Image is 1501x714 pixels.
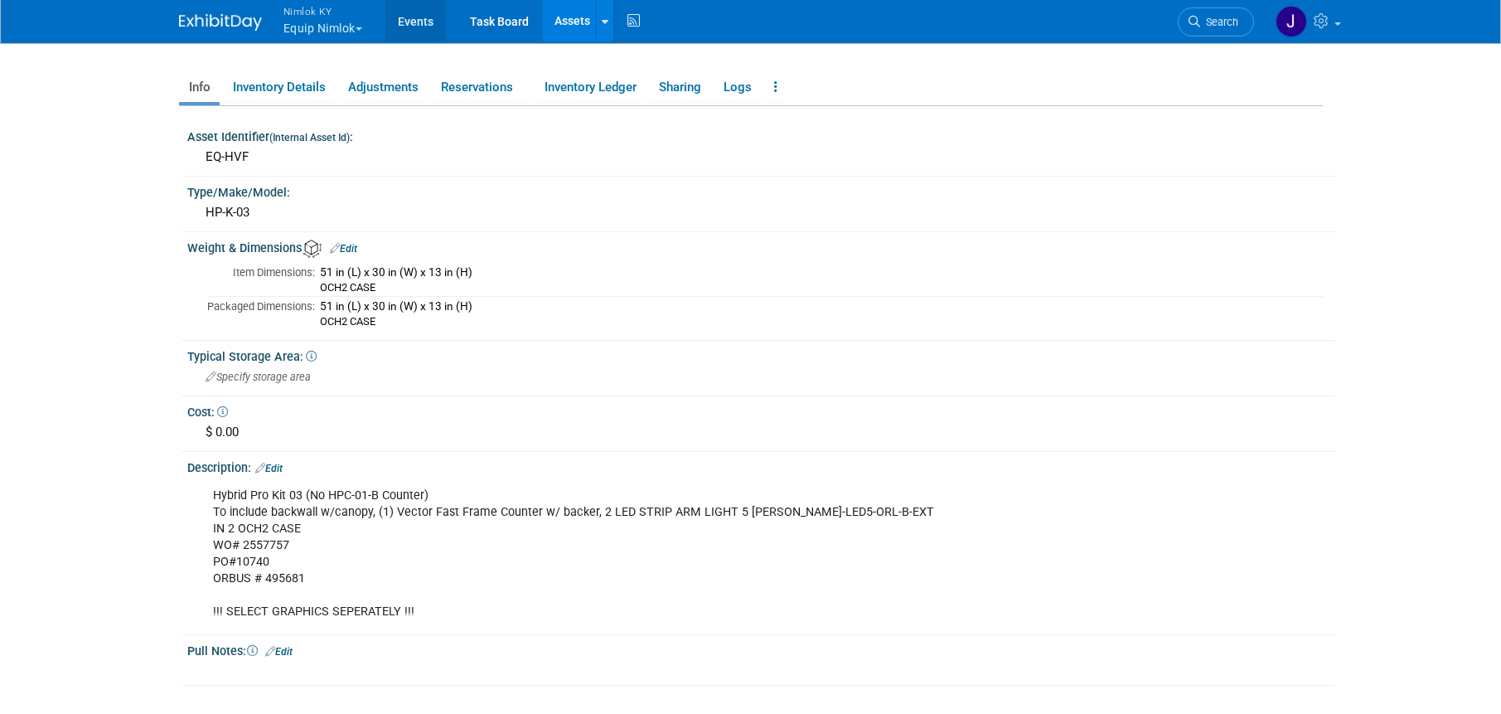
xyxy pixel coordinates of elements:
a: Reservations [431,73,531,102]
div: Pull Notes: [187,639,1335,660]
div: OCH2 CASE [320,280,1323,294]
a: Sharing [649,73,710,102]
a: Edit [255,463,283,474]
div: 51 in (L) x 30 in (W) x 13 in (H) [320,265,1323,280]
span: Nimlok KY [283,2,362,20]
div: Cost: [187,400,1335,420]
a: Search [1178,7,1254,36]
img: Jamie Dunn [1276,6,1307,37]
div: $ 0.00 [200,420,1323,445]
div: 51 in (L) x 30 in (W) x 13 in (H) [320,299,1323,314]
td: Item Dimensions: [207,263,315,297]
span: Typical Storage Area: [187,350,317,363]
span: Specify storage area [206,371,311,383]
a: Info [179,73,220,102]
a: Logs [714,73,761,102]
div: HP-K-03 [200,200,1323,226]
img: ExhibitDay [179,14,262,31]
div: Type/Make/Model: [187,180,1335,201]
div: EQ-HVF [200,144,1323,170]
a: Inventory Details [223,73,335,102]
td: Packaged Dimensions: [207,297,315,331]
div: Weight & Dimensions [187,236,1335,258]
small: (Internal Asset Id) [269,132,350,143]
div: Hybrid Pro Kit 03 (No HPC-01-B Counter) To include backwall w/canopy, (1) Vector Fast Frame Count... [201,479,1119,629]
img: Asset Weight and Dimensions [303,240,322,258]
div: Description: [187,455,1335,477]
a: Edit [265,646,293,658]
a: Adjustments [338,73,428,102]
a: Edit [330,243,357,255]
div: OCH2 CASE [320,314,1323,328]
a: Inventory Ledger [535,73,646,102]
div: Asset Identifier : [187,124,1335,145]
span: Search [1200,16,1238,28]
